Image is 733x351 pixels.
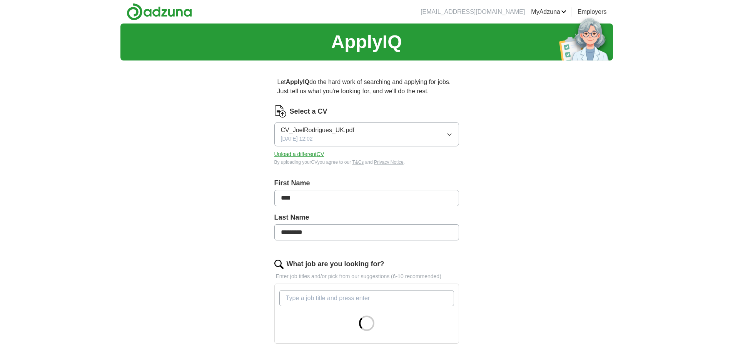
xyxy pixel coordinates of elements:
label: Select a CV [290,106,327,117]
button: CV_JoelRodrigues_UK.pdf[DATE] 12:02 [274,122,459,146]
h1: ApplyIQ [331,28,402,56]
img: search.png [274,260,284,269]
label: Last Name [274,212,459,223]
input: Type a job title and press enter [279,290,454,306]
button: Upload a differentCV [274,150,324,158]
label: First Name [274,178,459,188]
img: Adzuna logo [127,3,192,20]
span: [DATE] 12:02 [281,135,313,143]
li: [EMAIL_ADDRESS][DOMAIN_NAME] [421,7,525,17]
a: Employers [578,7,607,17]
div: By uploading your CV you agree to our and . [274,159,459,166]
span: CV_JoelRodrigues_UK.pdf [281,126,354,135]
p: Let do the hard work of searching and applying for jobs. Just tell us what you're looking for, an... [274,74,459,99]
label: What job are you looking for? [287,259,384,269]
a: MyAdzuna [531,7,566,17]
a: Privacy Notice [374,160,404,165]
p: Enter job titles and/or pick from our suggestions (6-10 recommended) [274,272,459,280]
img: CV Icon [274,105,287,118]
a: T&Cs [352,160,364,165]
strong: ApplyIQ [286,79,309,85]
